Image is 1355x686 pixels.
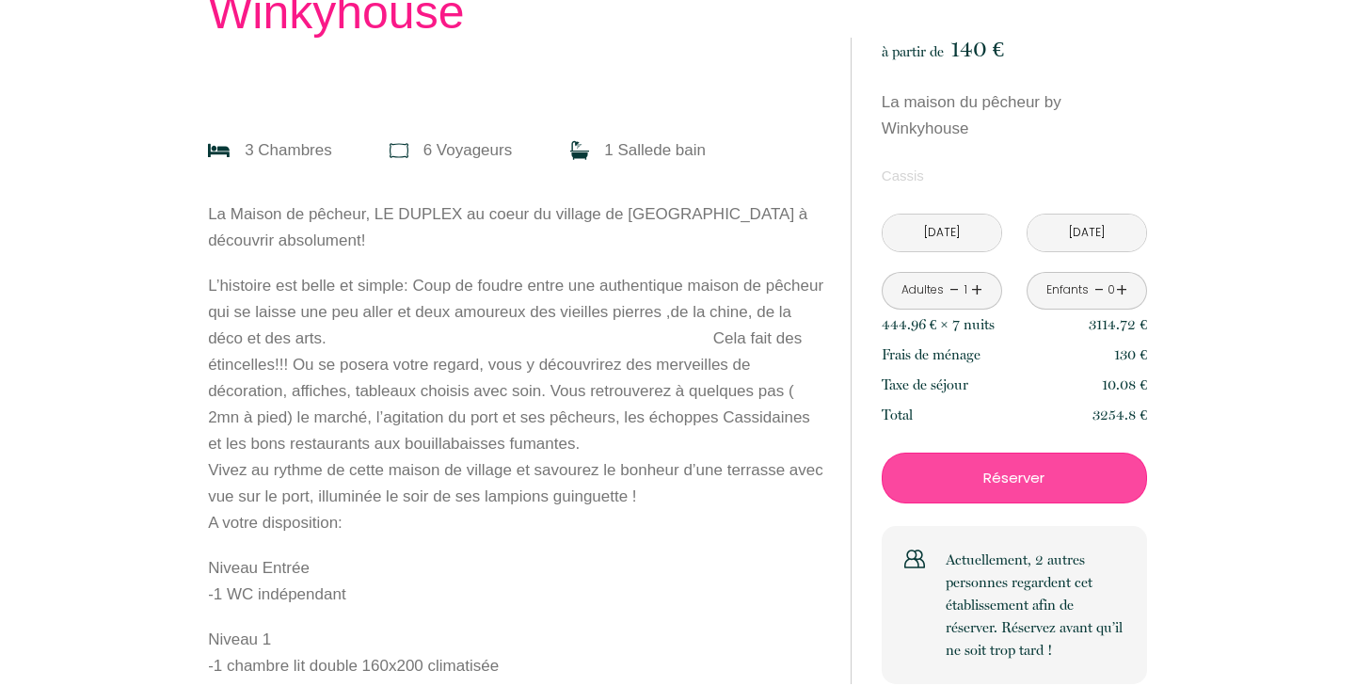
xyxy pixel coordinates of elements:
[1114,343,1147,366] p: 130 €
[208,555,825,608] p: Niveau Entrée -1 WC indépendant
[946,549,1124,662] p: Actuellement, 2 autres personnes regardent cet établissement afin de réserver. Réservez avant qu’...
[1046,281,1089,299] div: Enfants
[1092,404,1147,426] p: 3254.8 €
[245,137,332,164] p: 3 Chambre
[1107,281,1116,299] div: 0
[882,313,995,336] p: 444.96 € × 7 nuit
[882,142,1147,187] p: Cassis
[390,141,408,160] img: guests
[883,215,1001,251] input: Arrivée
[904,549,925,569] img: users
[1089,313,1147,336] p: 3114.72 €
[882,343,980,366] p: Frais de ménage
[882,89,1147,142] p: La maison du pêcheur by Winkyhouse
[208,201,825,254] p: La Maison de pêcheur, LE DUPLEX au coeur du village de [GEOGRAPHIC_DATA] à découvrir absolument!
[208,273,825,536] p: L’histoire est belle et simple: Coup de foudre entre une authentique maison de pêcheur qui se lai...
[888,467,1140,489] p: Réserver
[961,281,970,299] div: 1
[901,281,944,299] div: Adultes
[1094,276,1105,305] a: -
[882,43,944,60] span: à partir de
[882,404,913,426] p: Total
[324,141,332,159] span: s
[423,137,513,164] p: 6 Voyageur
[1028,215,1146,251] input: Départ
[949,276,960,305] a: -
[504,141,513,159] span: s
[1102,374,1147,396] p: 10.08 €
[604,137,706,164] p: 1 Salle de bain
[1116,276,1127,305] a: +
[971,276,982,305] a: +
[950,36,1004,62] span: 140 €
[882,374,968,396] p: Taxe de séjour
[882,453,1147,503] button: Réserver
[989,316,995,333] span: s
